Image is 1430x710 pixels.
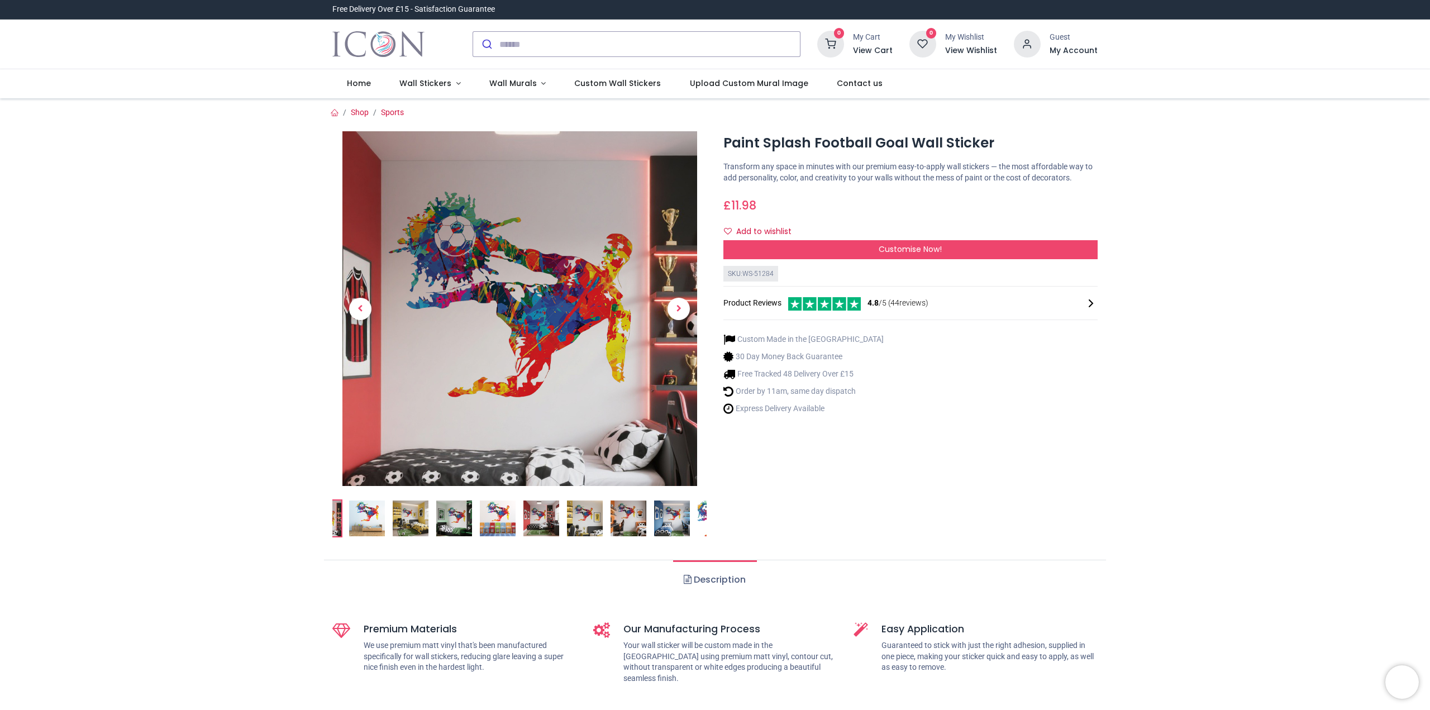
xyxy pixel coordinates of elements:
[1050,45,1098,56] a: My Account
[945,45,997,56] a: View Wishlist
[723,351,884,363] li: 30 Day Money Back Guarantee
[881,622,1098,636] h5: Easy Application
[837,78,883,89] span: Contact us
[863,4,1098,15] iframe: Customer reviews powered by Trustpilot
[1385,665,1419,699] iframe: Brevo live chat
[945,32,997,43] div: My Wishlist
[879,244,942,255] span: Customise Now!
[342,131,697,486] img: Paint Splash Football Goal Wall Sticker
[690,78,808,89] span: Upload Custom Mural Image
[349,501,385,536] img: WS-51284-02
[817,39,844,48] a: 0
[623,622,837,636] h5: Our Manufacturing Process
[332,28,425,60] img: Icon Wall Stickers
[480,501,516,536] img: WS-51284-08
[853,32,893,43] div: My Cart
[381,108,404,117] a: Sports
[567,501,603,536] img: WS-51284-04
[364,640,576,673] p: We use premium matt vinyl that's been manufactured specifically for wall stickers, reducing glare...
[475,69,560,98] a: Wall Murals
[1050,32,1098,43] div: Guest
[654,501,690,536] img: WS-51284-011
[351,108,369,117] a: Shop
[723,266,778,282] div: SKU: WS-51284
[723,368,884,380] li: Free Tracked 48 Delivery Over £15
[399,78,451,89] span: Wall Stickers
[731,197,756,213] span: 11.98
[332,4,495,15] div: Free Delivery Over £15 - Satisfaction Guarantee
[385,69,475,98] a: Wall Stickers
[723,197,756,213] span: £
[668,298,690,320] span: Next
[867,298,879,307] span: 4.8
[723,333,884,345] li: Custom Made in the [GEOGRAPHIC_DATA]
[723,161,1098,183] p: Transform any space in minutes with our premium easy-to-apply wall stickers — the most affordable...
[909,39,936,48] a: 0
[489,78,537,89] span: Wall Murals
[723,403,884,414] li: Express Delivery Available
[673,560,756,599] a: Description
[724,227,732,235] i: Add to wishlist
[723,134,1098,153] h1: Paint Splash Football Goal Wall Sticker
[611,501,646,536] img: WS-51284-010
[723,385,884,397] li: Order by 11am, same day dispatch
[926,28,937,39] sup: 0
[436,501,472,536] img: WS-51284-05
[347,78,371,89] span: Home
[651,184,707,433] a: Next
[853,45,893,56] a: View Cart
[574,78,661,89] span: Custom Wall Stickers
[834,28,845,39] sup: 0
[332,184,388,433] a: Previous
[698,501,733,536] img: WS-51284-012
[723,222,801,241] button: Add to wishlistAdd to wishlist
[867,298,928,309] span: /5 ( 44 reviews)
[393,501,428,536] img: WS-51284-03
[364,622,576,636] h5: Premium Materials
[623,640,837,684] p: Your wall sticker will be custom made in the [GEOGRAPHIC_DATA] using premium matt vinyl, contour ...
[473,32,499,56] button: Submit
[349,298,371,320] span: Previous
[523,501,559,536] img: WS-51284-09
[332,28,425,60] a: Logo of Icon Wall Stickers
[723,296,1098,311] div: Product Reviews
[881,640,1098,673] p: Guaranteed to stick with just the right adhesion, supplied in one piece, making your sticker quic...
